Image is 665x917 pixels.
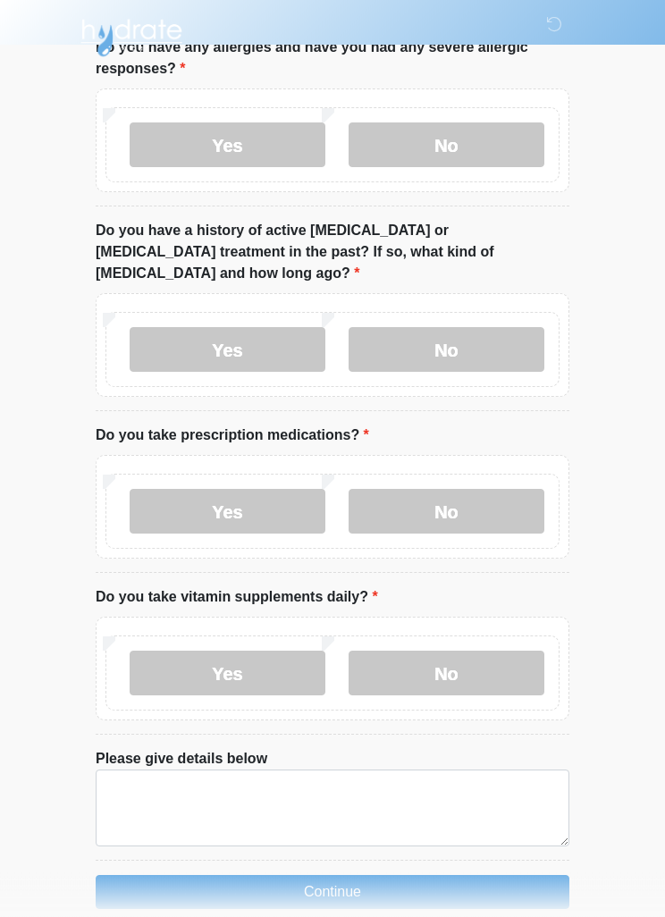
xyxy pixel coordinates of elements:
label: Yes [130,328,325,373]
label: Yes [130,123,325,168]
button: Continue [96,876,569,910]
label: Do you take vitamin supplements daily? [96,587,378,609]
label: Do you have a history of active [MEDICAL_DATA] or [MEDICAL_DATA] treatment in the past? If so, wh... [96,221,569,285]
label: No [349,652,544,696]
img: Hydrate IV Bar - Scottsdale Logo [78,13,185,58]
label: No [349,123,544,168]
label: Yes [130,652,325,696]
label: Please give details below [96,749,267,770]
label: No [349,328,544,373]
label: No [349,490,544,534]
label: Do you take prescription medications? [96,425,369,447]
label: Yes [130,490,325,534]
